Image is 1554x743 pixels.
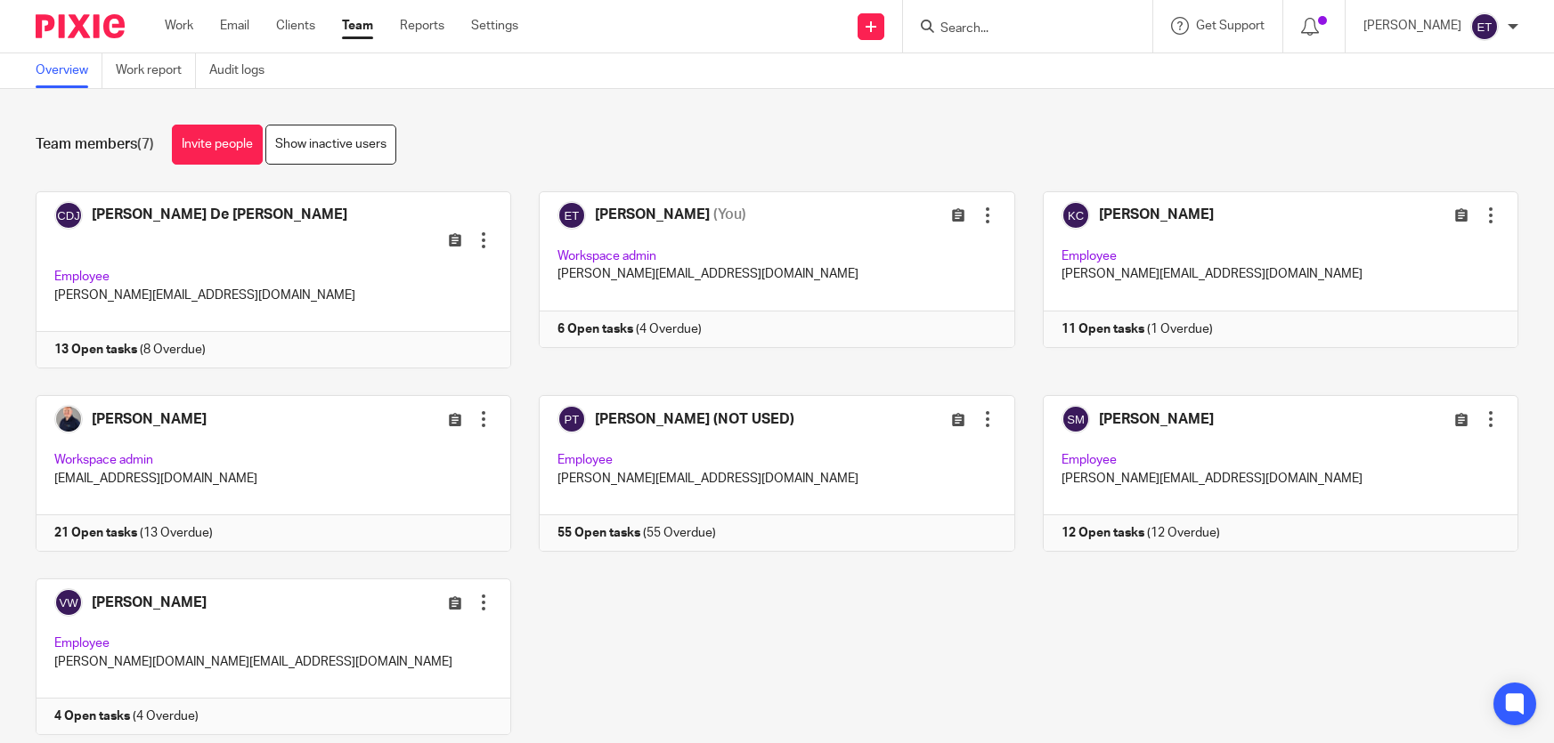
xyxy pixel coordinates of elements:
a: Show inactive users [265,125,396,165]
a: Invite people [172,125,263,165]
img: Pixie [36,14,125,38]
h1: Team members [36,135,154,154]
a: Settings [471,17,518,35]
span: (7) [137,137,154,151]
a: Work [165,17,193,35]
a: Email [220,17,249,35]
a: Team [342,17,373,35]
span: Get Support [1196,20,1265,32]
a: Clients [276,17,315,35]
a: Audit logs [209,53,278,88]
p: [PERSON_NAME] [1363,17,1461,35]
img: svg%3E [1470,12,1499,41]
a: Reports [400,17,444,35]
input: Search [939,21,1099,37]
a: Overview [36,53,102,88]
a: Work report [116,53,196,88]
